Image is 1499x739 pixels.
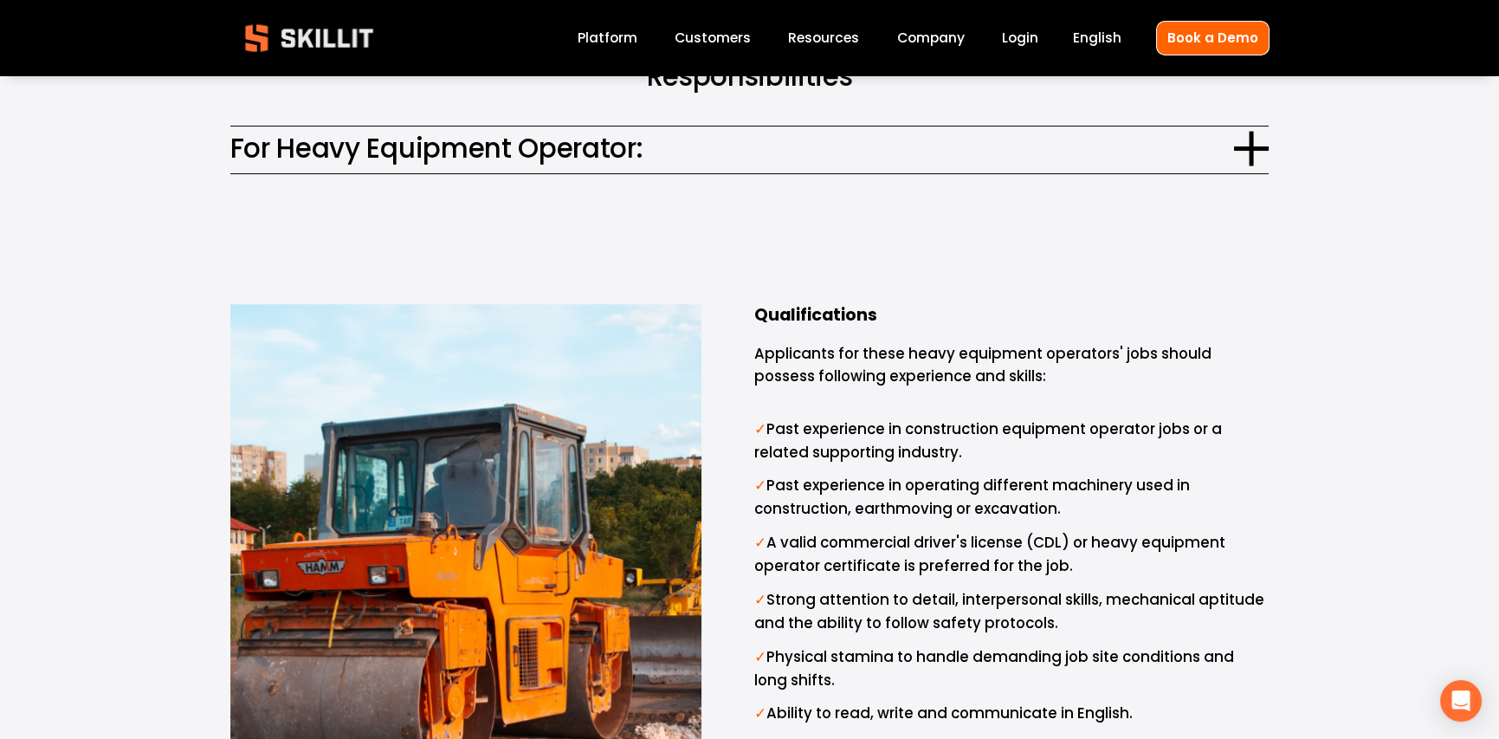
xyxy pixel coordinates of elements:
[788,28,859,48] span: Resources
[754,418,766,439] span: ✓
[754,588,1269,635] p: Strong attention to detail, interpersonal skills, mechanical aptitude and the ability to follow s...
[754,646,766,667] span: ✓
[1002,27,1038,50] a: Login
[788,27,859,50] a: folder dropdown
[754,418,1225,463] span: Past experience in construction equipment operator jobs or a related supporting industry.
[1440,680,1482,722] div: Open Intercom Messenger
[754,589,766,610] span: ✓
[1156,21,1270,55] a: Book a Demo
[675,27,751,50] a: Customers
[230,126,1270,173] button: For Heavy Equipment Operator:
[754,342,1269,389] p: Applicants for these heavy equipment operators' jobs should possess following experience and skills:
[361,59,1138,94] h2: Responsibilities
[230,12,388,64] img: Skillit
[754,475,1193,519] span: Past experience in operating different machinery used in construction, earthmoving or excavation.
[754,532,1229,576] span: A valid commercial driver's license (CDL) or heavy equipment operator certificate is preferred fo...
[230,128,1235,169] span: For Heavy Equipment Operator:
[766,703,1133,723] span: Ability to read, write and communicate in English.
[754,475,766,496] span: ✓
[578,27,637,50] a: Platform
[1073,28,1121,48] span: English
[754,302,876,331] strong: Qualifications
[1073,27,1121,50] div: language picker
[754,646,1237,690] span: Physical stamina to handle demanding job site conditions and long shifts.
[754,703,766,723] span: ✓
[897,27,965,50] a: Company
[754,532,766,553] span: ✓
